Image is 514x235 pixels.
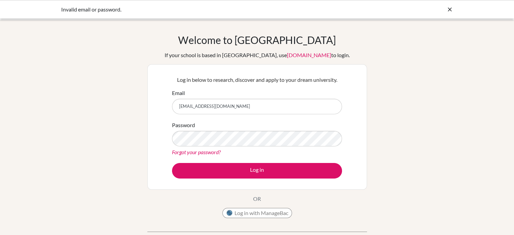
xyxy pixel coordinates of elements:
p: Log in below to research, discover and apply to your dream university. [172,76,342,84]
label: Password [172,121,195,129]
a: [DOMAIN_NAME] [287,52,331,58]
a: Forgot your password? [172,149,221,155]
button: Log in [172,163,342,179]
div: Invalid email or password. [61,5,352,14]
p: OR [253,195,261,203]
h1: Welcome to [GEOGRAPHIC_DATA] [178,34,336,46]
div: If your school is based in [GEOGRAPHIC_DATA], use to login. [165,51,350,59]
button: Log in with ManageBac [222,208,292,218]
label: Email [172,89,185,97]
